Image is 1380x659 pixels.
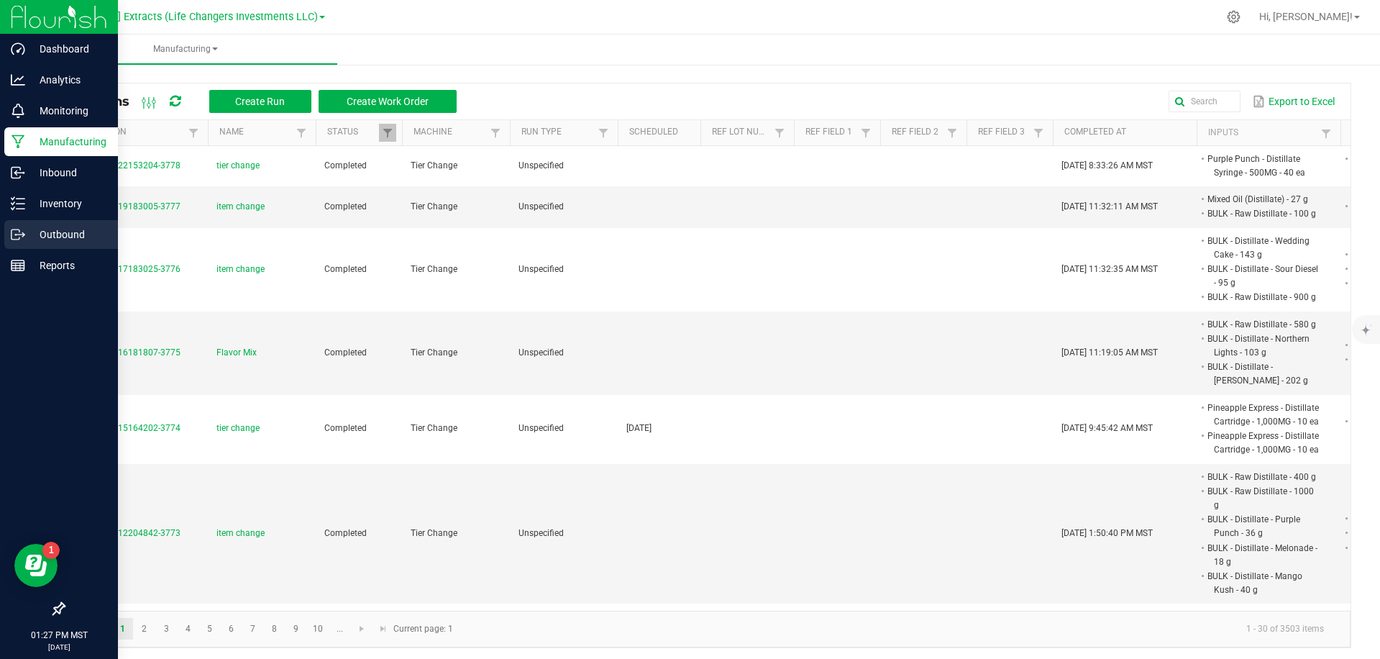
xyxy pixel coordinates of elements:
[1259,11,1353,22] span: Hi, [PERSON_NAME]!
[629,127,695,138] a: ScheduledSortable
[324,201,367,212] span: Completed
[518,347,564,358] span: Unspecified
[64,611,1351,647] kendo-pager: Current page: 1
[1225,10,1243,24] div: Manage settings
[156,618,177,640] a: Page 3
[1205,317,1319,332] li: BULK - Raw Distillate - 580 g
[42,11,318,23] span: [PERSON_NAME] Extracts (Life Changers Investments LLC)
[75,127,184,138] a: ExtractionSortable
[518,423,564,433] span: Unspecified
[1205,290,1319,304] li: BULK - Raw Distillate - 900 g
[11,227,25,242] inline-svg: Outbound
[73,264,181,274] span: MP-20250917183025-3776
[1205,470,1319,484] li: BULK - Raw Distillate - 400 g
[25,195,111,212] p: Inventory
[411,160,457,171] span: Tier Change
[1205,609,1319,637] li: BULK - Raw Distillate - 1000 g
[1061,201,1158,212] span: [DATE] 11:32:11 AM MST
[293,124,310,142] a: Filter
[216,422,260,435] span: tier change
[73,528,181,538] span: MP-20250912204842-3773
[73,201,181,212] span: MP-20250919183005-3777
[6,629,111,642] p: 01:27 PM MST
[112,618,133,640] a: Page 1
[242,618,263,640] a: Page 7
[379,124,396,142] a: Filter
[216,159,260,173] span: tier change
[1317,124,1335,142] a: Filter
[352,618,373,640] a: Go to the next page
[221,618,242,640] a: Page 6
[411,347,457,358] span: Tier Change
[1061,528,1153,538] span: [DATE] 1:50:40 PM MST
[219,127,292,138] a: NameSortable
[319,90,457,113] button: Create Work Order
[35,43,337,55] span: Manufacturing
[199,618,220,640] a: Page 5
[264,618,285,640] a: Page 8
[1205,401,1319,429] li: Pineapple Express - Distillate Cartridge - 1,000MG - 10 ea
[1061,347,1158,358] span: [DATE] 11:19:05 AM MST
[25,133,111,150] p: Manufacturing
[1205,360,1319,388] li: BULK - Distillate - [PERSON_NAME] - 202 g
[1205,541,1319,569] li: BULK - Distillate - Melonade - 18 g
[411,528,457,538] span: Tier Change
[324,423,367,433] span: Completed
[11,165,25,180] inline-svg: Inbound
[235,96,285,107] span: Create Run
[1205,512,1319,540] li: BULK - Distillate - Purple Punch - 36 g
[487,124,504,142] a: Filter
[134,618,155,640] a: Page 2
[11,196,25,211] inline-svg: Inventory
[1061,264,1158,274] span: [DATE] 11:32:35 AM MST
[11,104,25,118] inline-svg: Monitoring
[978,127,1029,138] a: Ref Field 3Sortable
[308,618,329,640] a: Page 10
[73,160,181,171] span: MP-20250922153204-3778
[6,642,111,653] p: [DATE]
[857,124,874,142] a: Filter
[209,90,311,113] button: Create Run
[1205,206,1319,221] li: BULK - Raw Distillate - 100 g
[1205,192,1319,206] li: Mixed Oil (Distillate) - 27 g
[1205,234,1319,262] li: BULK - Distillate - Wedding Cake - 143 g
[892,127,943,138] a: Ref Field 2Sortable
[1030,124,1047,142] a: Filter
[73,423,181,433] span: MP-20250915164202-3774
[324,528,367,538] span: Completed
[462,617,1335,641] kendo-pager-info: 1 - 30 of 3503 items
[11,42,25,56] inline-svg: Dashboard
[42,542,60,559] iframe: Resource center unread badge
[1249,89,1338,114] button: Export to Excel
[25,71,111,88] p: Analytics
[73,347,181,358] span: MP-20250916181807-3775
[1205,484,1319,512] li: BULK - Raw Distillate - 1000 g
[75,89,467,114] div: All Runs
[712,127,770,138] a: Ref Lot NumberSortable
[14,544,58,587] iframe: Resource center
[413,127,486,138] a: MachineSortable
[216,200,265,214] span: item change
[11,135,25,149] inline-svg: Manufacturing
[1205,152,1319,180] li: Purple Punch - Distillate Syringe - 500MG - 40 ea
[411,423,457,433] span: Tier Change
[25,102,111,119] p: Monitoring
[1061,423,1153,433] span: [DATE] 9:45:42 AM MST
[356,623,367,635] span: Go to the next page
[324,264,367,274] span: Completed
[518,160,564,171] span: Unspecified
[595,124,612,142] a: Filter
[518,528,564,538] span: Unspecified
[521,127,594,138] a: Run TypeSortable
[411,264,457,274] span: Tier Change
[771,124,788,142] a: Filter
[11,258,25,273] inline-svg: Reports
[25,257,111,274] p: Reports
[25,164,111,181] p: Inbound
[1205,332,1319,360] li: BULK - Distillate - Northern Lights - 103 g
[25,40,111,58] p: Dashboard
[285,618,306,640] a: Page 9
[378,623,389,635] span: Go to the last page
[178,618,198,640] a: Page 4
